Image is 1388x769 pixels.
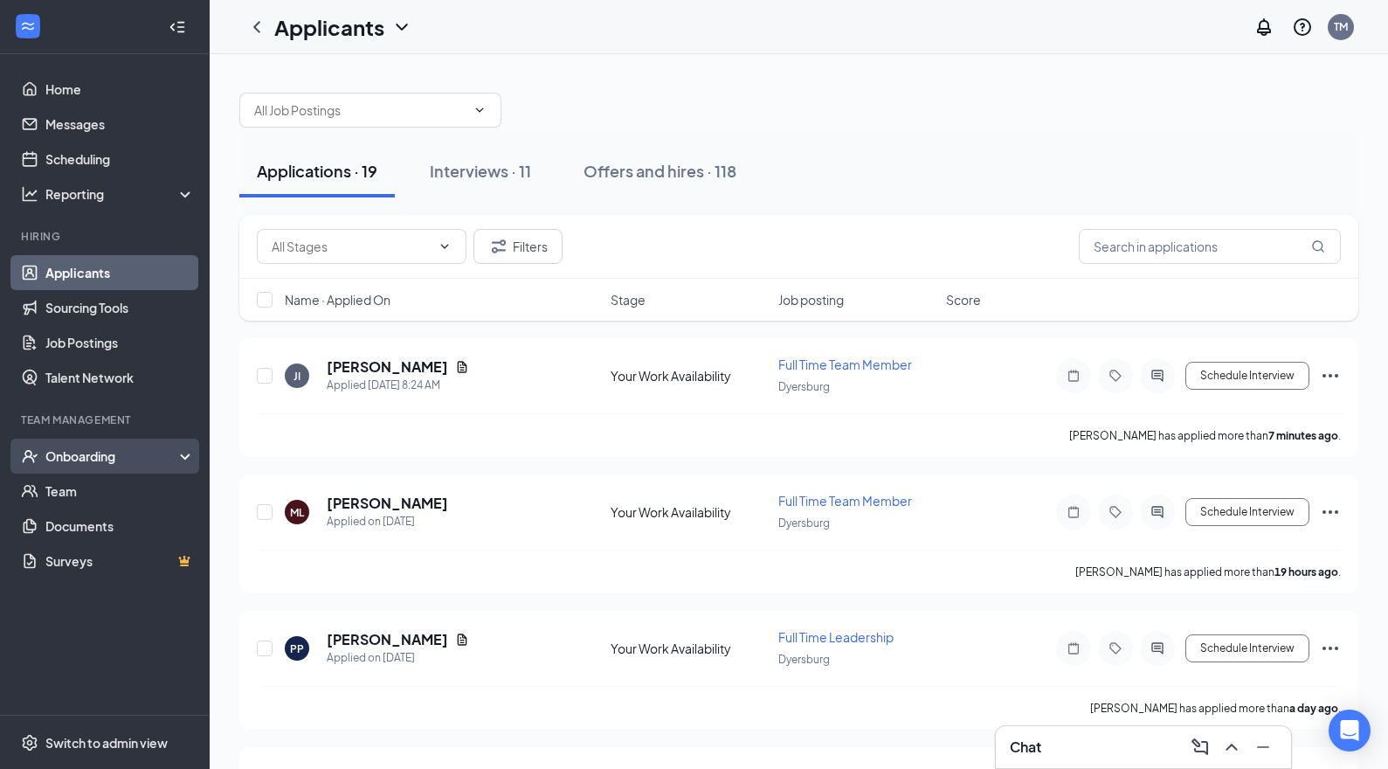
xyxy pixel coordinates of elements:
[290,641,304,656] div: PP
[1147,369,1168,383] svg: ActiveChat
[611,291,646,308] span: Stage
[45,325,195,360] a: Job Postings
[1063,505,1084,519] svg: Note
[1105,641,1126,655] svg: Tag
[21,229,191,244] div: Hiring
[272,237,431,256] input: All Stages
[290,505,304,520] div: ML
[473,229,563,264] button: Filter Filters
[21,734,38,752] svg: Settings
[1063,369,1084,383] svg: Note
[246,17,267,38] svg: ChevronLeft
[45,255,195,290] a: Applicants
[45,72,195,107] a: Home
[778,291,844,308] span: Job posting
[1186,733,1214,761] button: ComposeMessage
[1147,641,1168,655] svg: ActiveChat
[1185,634,1309,662] button: Schedule Interview
[1289,702,1338,715] b: a day ago
[274,12,384,42] h1: Applicants
[1185,362,1309,390] button: Schedule Interview
[430,160,531,182] div: Interviews · 11
[778,357,912,372] span: Full Time Team Member
[1069,428,1341,443] p: [PERSON_NAME] has applied more than .
[488,236,509,257] svg: Filter
[327,377,469,394] div: Applied [DATE] 8:24 AM
[778,493,912,509] span: Full Time Team Member
[1320,502,1341,523] svg: Ellipses
[45,544,195,578] a: SurveysCrown
[327,630,448,649] h5: [PERSON_NAME]
[455,360,469,374] svg: Document
[21,185,38,203] svg: Analysis
[1253,737,1274,758] svg: Minimize
[1249,733,1277,761] button: Minimize
[778,380,830,393] span: Dyersburg
[1185,498,1309,526] button: Schedule Interview
[778,629,894,645] span: Full Time Leadership
[1147,505,1168,519] svg: ActiveChat
[1311,239,1325,253] svg: MagnifyingGlass
[473,103,487,117] svg: ChevronDown
[45,509,195,544] a: Documents
[1075,565,1341,579] p: [PERSON_NAME] has applied more than .
[1105,369,1126,383] svg: Tag
[1320,638,1341,659] svg: Ellipses
[611,503,768,521] div: Your Work Availability
[1268,429,1338,442] b: 7 minutes ago
[1218,733,1246,761] button: ChevronUp
[45,360,195,395] a: Talent Network
[1253,17,1274,38] svg: Notifications
[327,494,448,513] h5: [PERSON_NAME]
[19,17,37,35] svg: WorkstreamLogo
[1063,641,1084,655] svg: Note
[778,653,830,666] span: Dyersburg
[21,412,191,427] div: Team Management
[438,239,452,253] svg: ChevronDown
[285,291,390,308] span: Name · Applied On
[45,142,195,177] a: Scheduling
[391,17,412,38] svg: ChevronDown
[327,649,469,667] div: Applied on [DATE]
[1274,565,1338,578] b: 19 hours ago
[257,160,377,182] div: Applications · 19
[778,516,830,530] span: Dyersburg
[327,513,448,530] div: Applied on [DATE]
[946,291,981,308] span: Score
[1221,737,1242,758] svg: ChevronUp
[1292,17,1313,38] svg: QuestionInfo
[611,367,768,384] div: Your Work Availability
[1329,710,1371,752] div: Open Intercom Messenger
[1079,229,1341,264] input: Search in applications
[45,107,195,142] a: Messages
[327,357,448,377] h5: [PERSON_NAME]
[254,100,466,120] input: All Job Postings
[293,369,300,384] div: JI
[1105,505,1126,519] svg: Tag
[45,290,195,325] a: Sourcing Tools
[169,18,186,36] svg: Collapse
[584,160,736,182] div: Offers and hires · 118
[1190,737,1211,758] svg: ComposeMessage
[1090,701,1341,716] p: [PERSON_NAME] has applied more than .
[611,640,768,657] div: Your Work Availability
[45,734,168,752] div: Switch to admin view
[1334,19,1348,34] div: TM
[21,447,38,465] svg: UserCheck
[1010,738,1041,757] h3: Chat
[45,447,180,465] div: Onboarding
[45,185,196,203] div: Reporting
[45,474,195,509] a: Team
[455,633,469,647] svg: Document
[1320,365,1341,386] svg: Ellipses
